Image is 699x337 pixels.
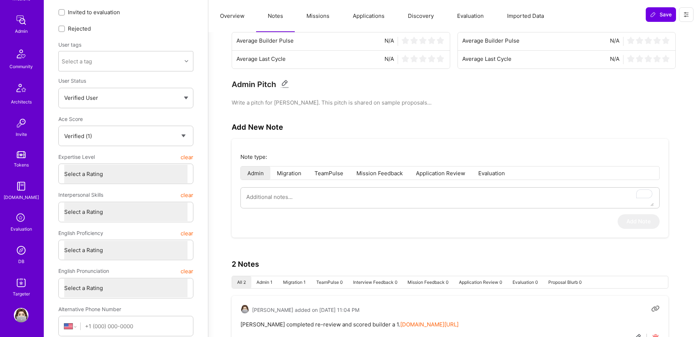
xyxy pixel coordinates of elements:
[252,306,359,314] span: [PERSON_NAME] added on [DATE] 11:04 PM
[12,45,30,63] img: Community
[58,78,86,84] span: User Status
[636,55,643,62] img: star
[636,37,643,44] img: star
[437,55,444,62] img: star
[58,150,95,164] span: Expertise Level
[419,55,426,62] img: star
[14,308,28,322] img: User Avatar
[14,275,28,290] img: Skill Targeter
[618,214,660,229] button: Add Note
[662,55,669,62] img: star
[311,276,348,288] li: TeamPulse 0
[14,116,28,130] img: Invite
[308,166,350,180] li: TeamPulse
[428,37,435,44] img: star
[627,37,634,44] img: star
[15,27,28,35] div: Admin
[18,258,24,265] div: DB
[402,276,454,288] li: Mission Feedback 0
[507,276,543,288] li: Evaluation 0
[645,37,652,44] img: star
[402,37,409,44] img: star
[402,55,409,62] img: star
[232,276,251,288] li: All 2
[462,55,511,64] span: Average Last Cycle
[4,193,39,201] div: [DOMAIN_NAME]
[651,305,660,313] i: Copy link
[653,37,661,44] img: star
[543,276,587,288] li: Proposal Blurb 0
[85,317,188,336] input: +1 (000) 000-0000
[14,161,29,169] div: Tokens
[410,55,418,62] img: star
[454,276,507,288] li: Application Review 0
[181,227,193,240] button: clear
[14,243,28,258] img: Admin Search
[232,99,676,106] pre: Write a pitch for [PERSON_NAME]. This pitch is shared on sample proposals...
[241,166,270,180] li: Admin
[64,94,98,101] span: Verified User
[68,25,91,32] span: Rejected
[58,264,109,278] span: English Pronunciation
[181,264,193,278] button: clear
[11,225,32,233] div: Evaluation
[240,305,249,315] a: User Avatar
[17,151,26,158] img: tokens
[68,8,120,16] span: Invited to evaluation
[610,55,619,64] span: N/A
[385,55,394,64] span: N/A
[410,37,418,44] img: star
[13,290,30,298] div: Targeter
[270,166,308,180] li: Migration
[428,55,435,62] img: star
[236,37,294,46] span: Average Builder Pulse
[400,321,459,328] a: [DOMAIN_NAME][URL]
[409,166,472,180] li: Application Review
[281,80,289,88] i: Edit
[14,179,28,193] img: guide book
[181,188,193,201] button: clear
[645,55,652,62] img: star
[350,166,409,180] li: Mission Feedback
[650,11,672,18] span: Save
[181,150,193,164] button: clear
[348,276,402,288] li: Interview Feedback 0
[419,37,426,44] img: star
[240,153,660,161] p: Note type:
[58,116,83,122] span: Ace Score
[232,80,276,89] h3: Admin Pitch
[662,37,669,44] img: star
[251,276,278,288] li: Admin 1
[462,37,520,46] span: Average Builder Pulse
[12,81,30,98] img: Architects
[62,58,92,65] div: Select a tag
[240,321,660,328] pre: [PERSON_NAME] completed re-review and scored builder a 1.
[12,308,30,322] a: User Avatar
[14,13,28,27] img: admin teamwork
[246,188,654,206] textarea: To enrich screen reader interactions, please activate Accessibility in Grammarly extension settings
[437,37,444,44] img: star
[472,166,511,180] li: Evaluation
[627,55,634,62] img: star
[58,188,103,201] span: Interpersonal Skills
[232,260,259,269] h3: 2 Notes
[184,97,188,99] img: caret
[58,227,103,240] span: English Proficiency
[11,98,32,106] div: Architects
[9,63,33,70] div: Community
[14,211,28,225] i: icon SelectionTeam
[653,55,661,62] img: star
[236,55,286,64] span: Average Last Cycle
[58,306,121,312] span: Alternative Phone Number
[58,41,81,48] label: User tags
[385,37,394,46] span: N/A
[610,37,619,46] span: N/A
[240,305,249,313] img: User Avatar
[16,130,27,138] div: Invite
[646,7,676,22] button: Save
[232,123,283,132] h3: Add New Note
[185,59,188,63] i: icon Chevron
[278,276,311,288] li: Migration 1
